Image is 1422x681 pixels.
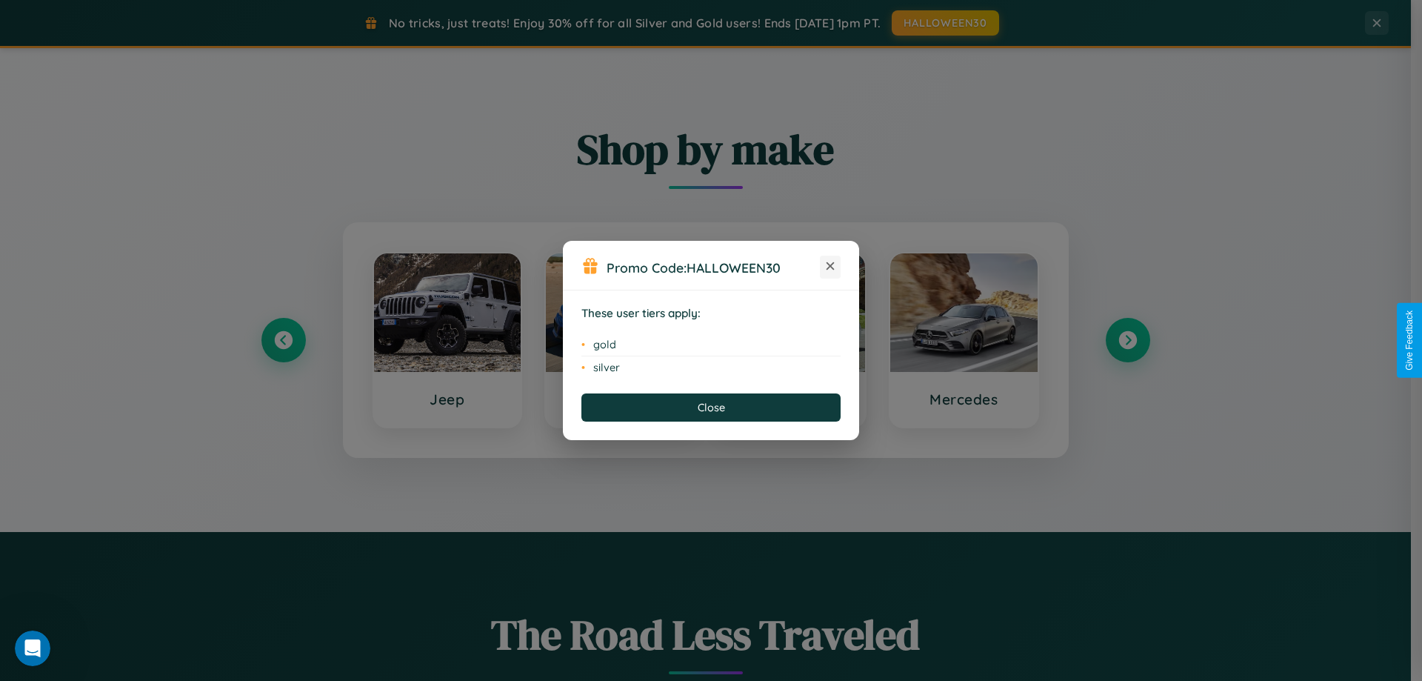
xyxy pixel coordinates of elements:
li: gold [581,333,841,356]
li: silver [581,356,841,379]
strong: These user tiers apply: [581,306,701,320]
button: Close [581,393,841,422]
h3: Promo Code: [607,259,820,276]
iframe: Intercom live chat [15,631,50,666]
b: HALLOWEEN30 [687,259,781,276]
div: Give Feedback [1404,310,1415,371]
